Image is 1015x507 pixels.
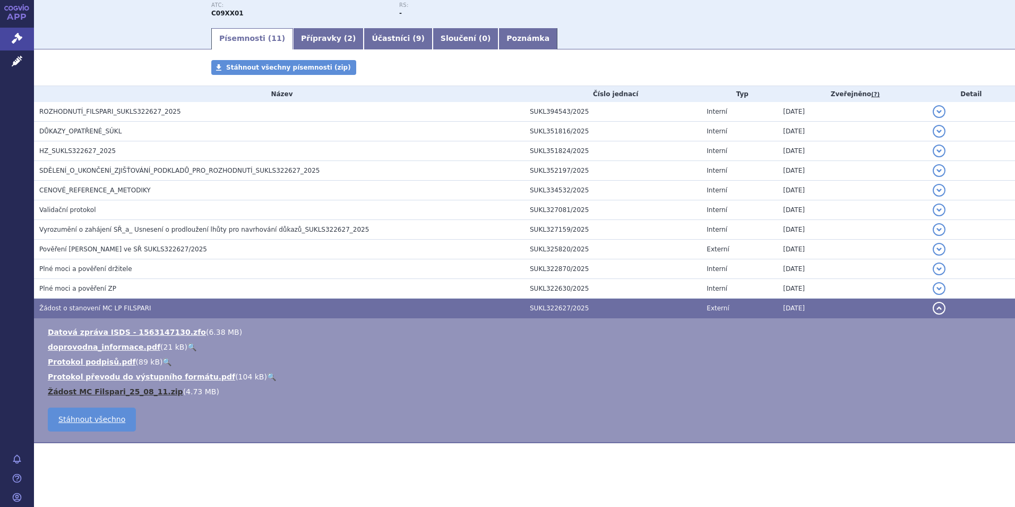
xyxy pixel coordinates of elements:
[933,243,945,256] button: detail
[347,34,352,43] span: 2
[48,343,160,351] a: doprovodna_informace.pdf
[186,387,216,396] span: 4.73 MB
[778,259,927,279] td: [DATE]
[871,91,880,98] abbr: (?)
[707,265,727,273] span: Interní
[34,86,524,102] th: Název
[524,122,701,141] td: SUKL351816/2025
[524,141,701,161] td: SUKL351824/2025
[524,102,701,122] td: SUKL394543/2025
[933,263,945,275] button: detail
[524,240,701,259] td: SUKL325820/2025
[39,265,132,273] span: Plné moci a pověření držitele
[778,299,927,318] td: [DATE]
[39,147,116,155] span: HZ_SUKLS322627_2025
[524,299,701,318] td: SUKL322627/2025
[933,105,945,118] button: detail
[933,204,945,216] button: detail
[778,220,927,240] td: [DATE]
[267,373,276,381] a: 🔍
[48,357,1004,367] li: ( )
[39,285,116,292] span: Plné moci a pověření ZP
[39,305,151,312] span: Žádost o stanovení MC LP FILSPARI
[164,343,185,351] span: 21 kB
[39,246,207,253] span: Pověření Jan Doležel ve SŘ SUKLS322627/2025
[364,28,432,49] a: Účastníci (9)
[707,285,727,292] span: Interní
[707,226,727,233] span: Interní
[933,184,945,197] button: detail
[162,358,171,366] a: 🔍
[482,34,487,43] span: 0
[211,28,293,49] a: Písemnosti (11)
[48,408,136,432] a: Stáhnout všechno
[927,86,1015,102] th: Detail
[187,343,196,351] a: 🔍
[48,386,1004,397] li: ( )
[399,10,402,17] strong: -
[48,358,136,366] a: Protokol podpisů.pdf
[701,86,778,102] th: Typ
[778,279,927,299] td: [DATE]
[211,60,356,75] a: Stáhnout všechny písemnosti (zip)
[293,28,364,49] a: Přípravky (2)
[707,147,727,155] span: Interní
[39,226,369,233] span: Vyrozumění o zahájení SŘ_a_ Usnesení o prodloužení lhůty pro navrhování důkazů_SUKLS322627_2025
[139,358,160,366] span: 89 kB
[433,28,498,49] a: Sloučení (0)
[209,328,239,336] span: 6.38 MB
[524,86,701,102] th: Číslo jednací
[39,187,151,194] span: CENOVÉ_REFERENCE_A_METODIKY
[707,108,727,115] span: Interní
[39,128,122,135] span: DŮKAZY_OPATŘENÉ_SÚKL
[778,200,927,220] td: [DATE]
[707,167,727,174] span: Interní
[238,373,264,381] span: 104 kB
[39,108,181,115] span: ROZHODNUTÍ_FILSPARI_SUKLS322627_2025
[778,240,927,259] td: [DATE]
[707,305,729,312] span: Externí
[933,223,945,236] button: detail
[48,387,183,396] a: Žádost MC Filspari_25_08_11.zip
[48,371,1004,382] li: ( )
[778,141,927,161] td: [DATE]
[933,125,945,138] button: detail
[778,122,927,141] td: [DATE]
[524,161,701,181] td: SUKL352197/2025
[707,246,729,253] span: Externí
[707,128,727,135] span: Interní
[524,181,701,200] td: SUKL334532/2025
[933,145,945,157] button: detail
[778,161,927,181] td: [DATE]
[707,206,727,214] span: Interní
[524,259,701,279] td: SUKL322870/2025
[39,167,320,174] span: SDĚLENÍ_O_UKONČENÍ_ZJIŠŤOVÁNÍ_PODKLADŮ_PRO_ROZHODNUTÍ_SUKLS322627_2025
[211,10,244,17] strong: SPARSENTAN
[524,200,701,220] td: SUKL327081/2025
[933,164,945,177] button: detail
[778,86,927,102] th: Zveřejněno
[416,34,422,43] span: 9
[498,28,557,49] a: Poznámka
[707,187,727,194] span: Interní
[48,373,235,381] a: Protokol převodu do výstupního formátu.pdf
[524,279,701,299] td: SUKL322630/2025
[48,342,1004,352] li: ( )
[399,2,577,9] p: RS:
[933,282,945,295] button: detail
[524,220,701,240] td: SUKL327159/2025
[271,34,281,43] span: 11
[226,64,351,71] span: Stáhnout všechny písemnosti (zip)
[933,302,945,315] button: detail
[778,102,927,122] td: [DATE]
[778,181,927,200] td: [DATE]
[48,327,1004,337] li: ( )
[48,328,206,336] a: Datová zpráva ISDS - 1563147130.zfo
[39,206,96,214] span: Validační protokol
[211,2,389,9] p: ATC:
